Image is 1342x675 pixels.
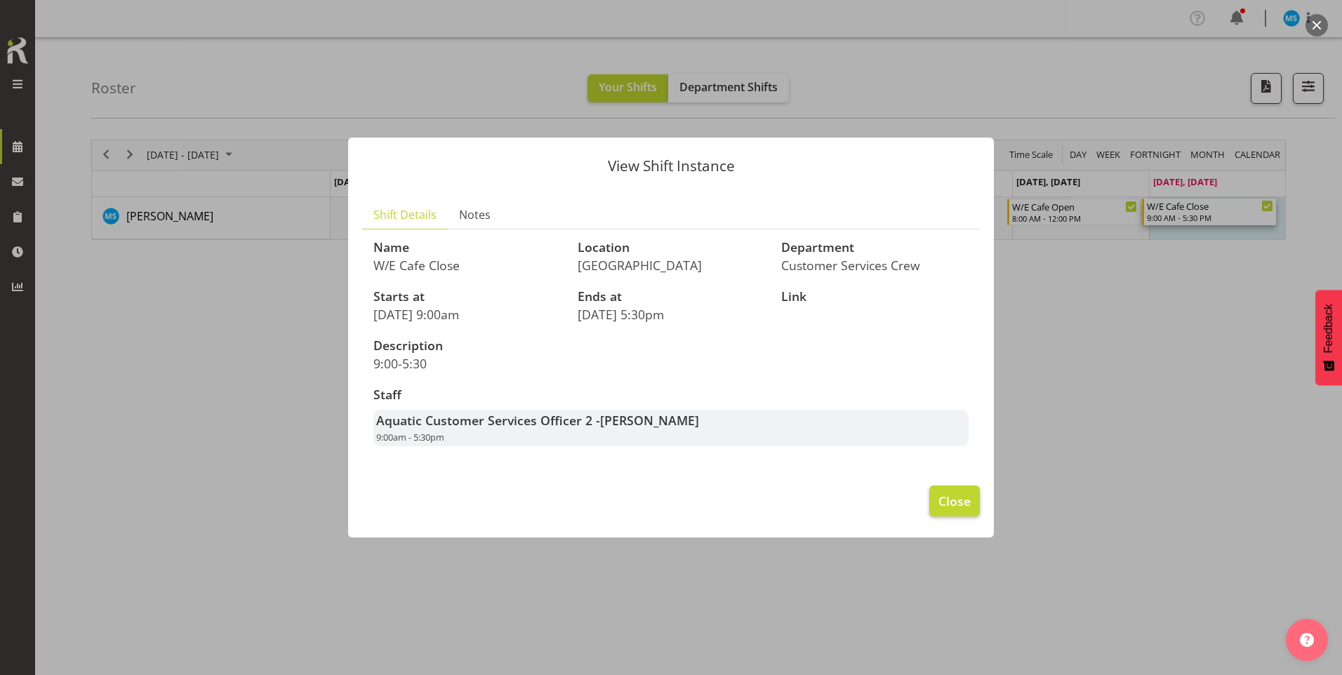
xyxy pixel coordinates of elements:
[376,431,444,443] span: 9:00am - 5:30pm
[1315,290,1342,385] button: Feedback - Show survey
[929,486,980,516] button: Close
[373,206,437,223] span: Shift Details
[373,258,561,273] p: W/E Cafe Close
[578,307,765,322] p: [DATE] 5:30pm
[938,492,971,510] span: Close
[1300,633,1314,647] img: help-xxl-2.png
[373,388,969,402] h3: Staff
[362,159,980,173] p: View Shift Instance
[373,290,561,304] h3: Starts at
[578,290,765,304] h3: Ends at
[781,241,969,255] h3: Department
[373,307,561,322] p: [DATE] 9:00am
[373,339,663,353] h3: Description
[600,412,699,429] span: [PERSON_NAME]
[376,412,699,429] strong: Aquatic Customer Services Officer 2 -
[781,258,969,273] p: Customer Services Crew
[459,206,491,223] span: Notes
[373,241,561,255] h3: Name
[1322,304,1335,353] span: Feedback
[578,241,765,255] h3: Location
[578,258,765,273] p: [GEOGRAPHIC_DATA]
[781,290,969,304] h3: Link
[373,356,663,371] p: 9:00-5:30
